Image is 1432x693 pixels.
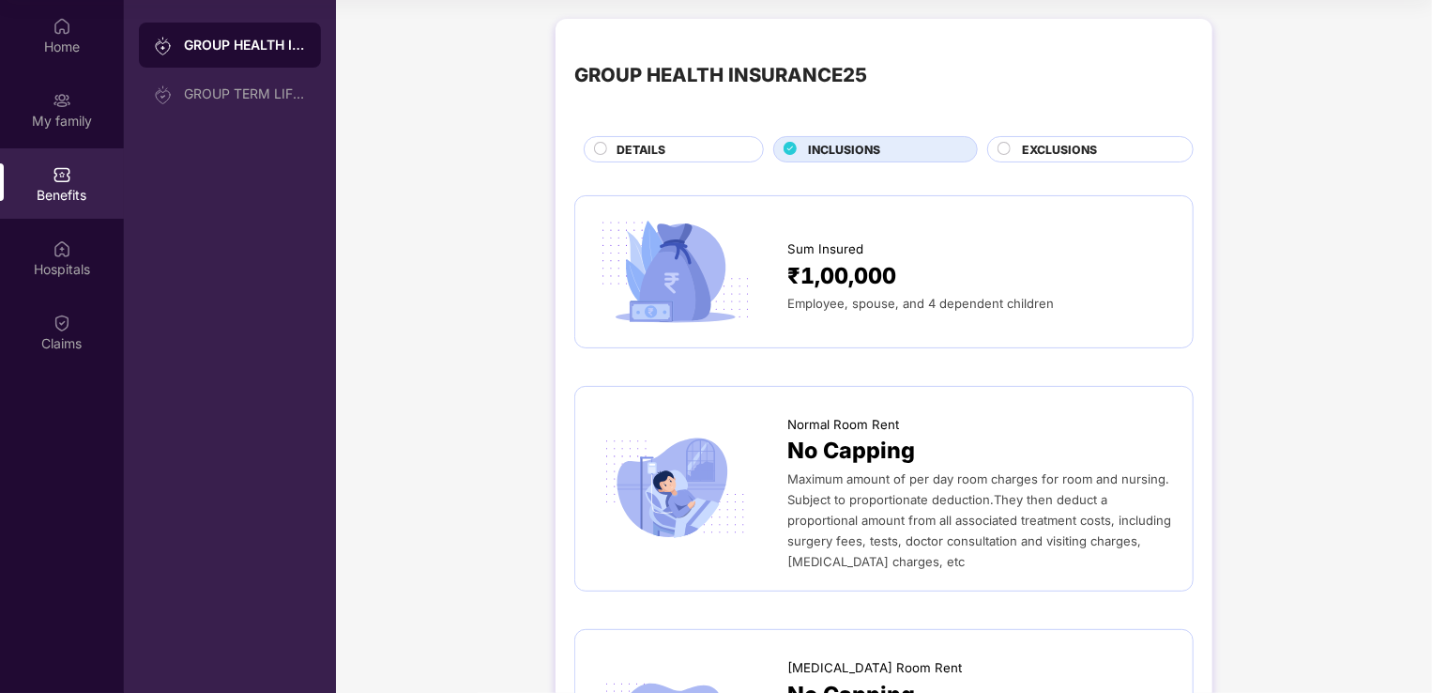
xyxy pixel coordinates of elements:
[787,415,899,435] span: Normal Room Rent
[787,658,962,678] span: [MEDICAL_DATA] Room Rent
[594,432,756,545] img: icon
[787,239,863,259] span: Sum Insured
[787,434,915,469] span: No Capping
[594,215,756,328] img: icon
[574,60,867,90] div: GROUP HEALTH INSURANCE25
[154,85,173,104] img: svg+xml;base64,PHN2ZyB3aWR0aD0iMjAiIGhlaWdodD0iMjAiIHZpZXdCb3g9IjAgMCAyMCAyMCIgZmlsbD0ibm9uZSIgeG...
[53,239,71,258] img: svg+xml;base64,PHN2ZyBpZD0iSG9zcGl0YWxzIiB4bWxucz0iaHR0cDovL3d3dy53My5vcmcvMjAwMC9zdmciIHdpZHRoPS...
[53,165,71,184] img: svg+xml;base64,PHN2ZyBpZD0iQmVuZWZpdHMiIHhtbG5zPSJodHRwOi8vd3d3LnczLm9yZy8yMDAwL3N2ZyIgd2lkdGg9Ij...
[53,314,71,332] img: svg+xml;base64,PHN2ZyBpZD0iQ2xhaW0iIHhtbG5zPSJodHRwOi8vd3d3LnczLm9yZy8yMDAwL3N2ZyIgd2lkdGg9IjIwIi...
[1022,141,1097,159] span: EXCLUSIONS
[809,141,881,159] span: INCLUSIONS
[617,141,665,159] span: DETAILS
[53,17,71,36] img: svg+xml;base64,PHN2ZyBpZD0iSG9tZSIgeG1sbnM9Imh0dHA6Ly93d3cudzMub3JnLzIwMDAvc3ZnIiB3aWR0aD0iMjAiIG...
[53,91,71,110] img: svg+xml;base64,PHN2ZyB3aWR0aD0iMjAiIGhlaWdodD0iMjAiIHZpZXdCb3g9IjAgMCAyMCAyMCIgZmlsbD0ibm9uZSIgeG...
[184,86,306,101] div: GROUP TERM LIFE INSURANCE
[787,296,1054,311] span: Employee, spouse, and 4 dependent children
[184,36,306,54] div: GROUP HEALTH INSURANCE25
[787,471,1171,569] span: Maximum amount of per day room charges for room and nursing. Subject to proportionate deduction.T...
[787,259,896,294] span: ₹1,00,000
[154,37,173,55] img: svg+xml;base64,PHN2ZyB3aWR0aD0iMjAiIGhlaWdodD0iMjAiIHZpZXdCb3g9IjAgMCAyMCAyMCIgZmlsbD0ibm9uZSIgeG...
